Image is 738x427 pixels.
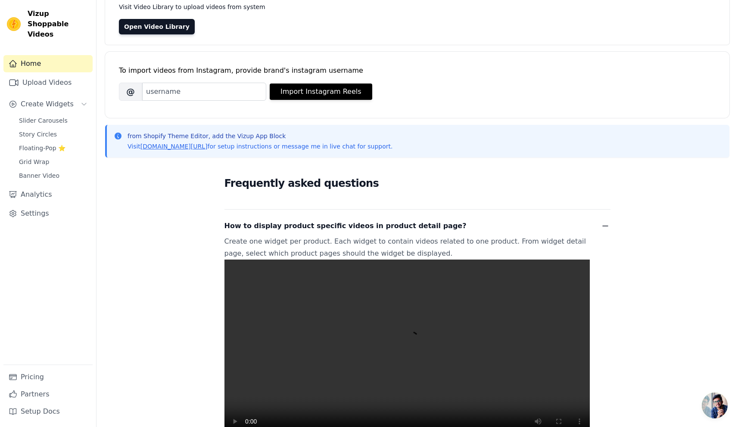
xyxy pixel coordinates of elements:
span: Floating-Pop ⭐ [19,144,65,152]
img: Vizup [7,17,21,31]
h2: Frequently asked questions [224,175,610,192]
a: Pricing [3,368,93,386]
p: from Shopify Theme Editor, add the Vizup App Block [128,132,392,140]
a: [DOMAIN_NAME][URL] [140,143,208,150]
span: Banner Video [19,171,59,180]
a: Partners [3,386,93,403]
span: Create Widgets [21,99,74,109]
a: Analytics [3,186,93,203]
a: Slider Carousels [14,114,93,127]
button: How to display product specific videos in product detail page? [224,220,610,232]
span: Story Circles [19,130,57,139]
div: To import videos from Instagram, provide brand's instagram username [119,65,716,76]
input: username [142,83,266,101]
a: Story Circles [14,128,93,140]
span: Grid Wrap [19,158,49,166]
a: Home [3,55,93,72]
span: Vizup Shoppable Videos [28,9,89,40]
a: Setup Docs [3,403,93,420]
a: Settings [3,205,93,222]
p: Visit Video Library to upload videos from system [119,2,505,12]
div: Open chat [702,393,728,418]
span: @ [119,83,142,101]
a: Open Video Library [119,19,195,34]
a: Floating-Pop ⭐ [14,142,93,154]
a: Banner Video [14,170,93,182]
button: Import Instagram Reels [270,84,372,100]
span: Slider Carousels [19,116,68,125]
a: Upload Videos [3,74,93,91]
a: Grid Wrap [14,156,93,168]
span: How to display product specific videos in product detail page? [224,220,467,232]
p: Visit for setup instructions or message me in live chat for support. [128,142,392,151]
button: Create Widgets [3,96,93,113]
